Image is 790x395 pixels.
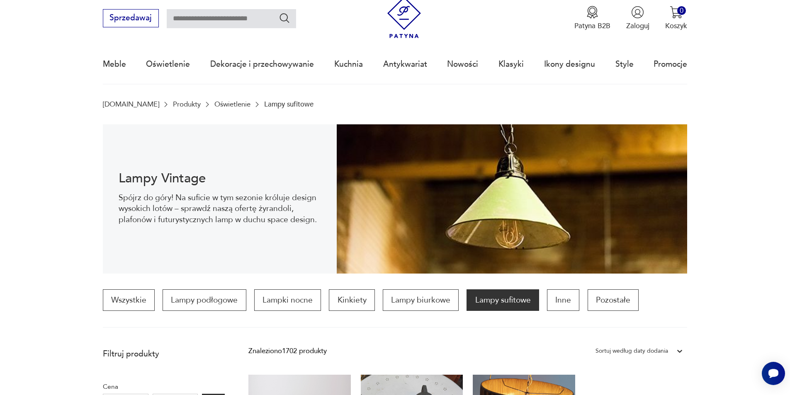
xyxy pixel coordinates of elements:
[677,6,686,15] div: 0
[337,124,688,274] img: Lampy sufitowe w stylu vintage
[119,172,321,184] h1: Lampy Vintage
[665,6,687,31] button: 0Koszyk
[654,45,687,83] a: Promocje
[447,45,478,83] a: Nowości
[383,289,459,311] a: Lampy biurkowe
[163,289,246,311] a: Lampy podłogowe
[670,6,683,19] img: Ikona koszyka
[588,289,639,311] a: Pozostałe
[631,6,644,19] img: Ikonka użytkownika
[329,289,374,311] a: Kinkiety
[498,45,524,83] a: Klasyki
[334,45,363,83] a: Kuchnia
[146,45,190,83] a: Oświetlenie
[762,362,785,385] iframe: Smartsupp widget button
[173,100,201,108] a: Produkty
[467,289,539,311] a: Lampy sufitowe
[547,289,579,311] a: Inne
[574,6,610,31] a: Ikona medaluPatyna B2B
[383,45,427,83] a: Antykwariat
[103,9,159,27] button: Sprzedawaj
[119,192,321,225] p: Spójrz do góry! Na suficie w tym sezonie króluje design wysokich lotów – sprawdź naszą ofertę żyr...
[279,12,291,24] button: Szukaj
[596,346,668,356] div: Sortuj według daty dodania
[544,45,595,83] a: Ikony designu
[214,100,250,108] a: Oświetlenie
[103,349,225,359] p: Filtruj produkty
[626,6,649,31] button: Zaloguj
[103,289,155,311] a: Wszystkie
[210,45,314,83] a: Dekoracje i przechowywanie
[103,45,126,83] a: Meble
[254,289,321,311] a: Lampki nocne
[615,45,634,83] a: Style
[574,21,610,31] p: Patyna B2B
[574,6,610,31] button: Patyna B2B
[248,346,327,356] div: Znaleziono 1702 produkty
[586,6,599,19] img: Ikona medalu
[264,100,314,108] p: Lampy sufitowe
[103,100,159,108] a: [DOMAIN_NAME]
[626,21,649,31] p: Zaloguj
[665,21,687,31] p: Koszyk
[103,381,225,392] p: Cena
[103,15,159,22] a: Sprzedawaj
